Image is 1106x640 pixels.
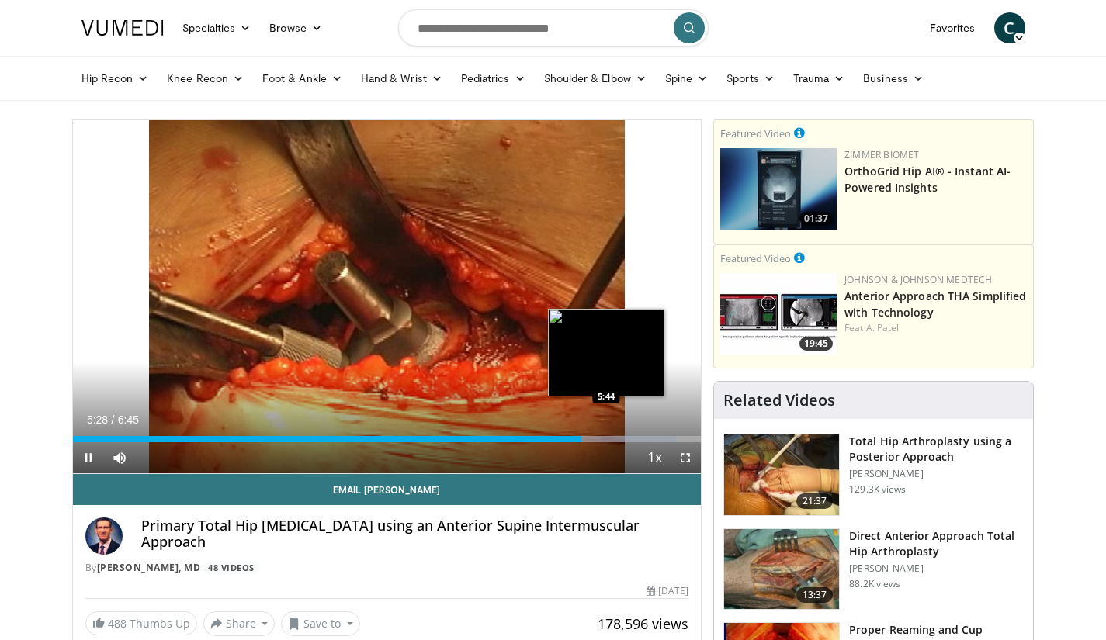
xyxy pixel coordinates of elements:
a: Sports [717,63,784,94]
a: Knee Recon [158,63,253,94]
p: [PERSON_NAME] [849,562,1024,575]
small: Featured Video [720,251,791,265]
a: Hip Recon [72,63,158,94]
h3: Direct Anterior Approach Total Hip Arthroplasty [849,528,1024,559]
a: Anterior Approach THA Simplified with Technology [844,289,1026,320]
h3: Total Hip Arthroplasty using a Posterior Approach [849,434,1024,465]
a: Business [854,63,933,94]
button: Playback Rate [639,442,670,473]
a: Pediatrics [452,63,535,94]
button: Share [203,611,276,636]
h4: Primary Total Hip [MEDICAL_DATA] using an Anterior Supine Intermuscular Approach [141,517,689,551]
span: 13:37 [796,587,834,603]
a: Favorites [921,12,985,43]
a: Trauma [784,63,855,94]
p: [PERSON_NAME] [849,468,1024,480]
img: Avatar [85,517,123,555]
a: Johnson & Johnson MedTech [844,273,992,286]
a: Specialties [173,12,261,43]
span: / [112,413,115,426]
img: 294118_0000_1.png.150x105_q85_crop-smart_upscale.jpg [724,529,839,610]
a: 48 Videos [203,561,260,574]
a: 21:37 Total Hip Arthroplasty using a Posterior Approach [PERSON_NAME] 129.3K views [723,434,1024,516]
a: [PERSON_NAME], MD [97,561,201,574]
a: Spine [656,63,717,94]
button: Pause [73,442,104,473]
span: 21:37 [796,493,834,509]
a: C [994,12,1025,43]
span: 178,596 views [598,614,688,633]
p: 88.2K views [849,578,900,590]
span: 19:45 [799,337,833,351]
a: 13:37 Direct Anterior Approach Total Hip Arthroplasty [PERSON_NAME] 88.2K views [723,528,1024,611]
a: Shoulder & Elbow [535,63,656,94]
span: 6:45 [118,413,139,426]
div: Progress Bar [73,436,702,442]
a: 01:37 [720,148,837,230]
a: Email [PERSON_NAME] [73,474,702,505]
p: 129.3K views [849,483,906,496]
input: Search topics, interventions [398,9,709,47]
small: Featured Video [720,126,791,140]
img: image.jpeg [548,309,664,396]
h4: Related Videos [723,391,835,410]
img: 51d03d7b-a4ba-45b7-9f92-2bfbd1feacc3.150x105_q85_crop-smart_upscale.jpg [720,148,837,230]
a: OrthoGrid Hip AI® - Instant AI-Powered Insights [844,164,1011,195]
a: 19:45 [720,273,837,355]
a: Foot & Ankle [253,63,352,94]
span: 01:37 [799,212,833,226]
img: 06bb1c17-1231-4454-8f12-6191b0b3b81a.150x105_q85_crop-smart_upscale.jpg [720,273,837,355]
a: A. Patel [866,321,900,334]
img: VuMedi Logo [81,20,164,36]
button: Fullscreen [670,442,701,473]
button: Save to [281,611,360,636]
span: 488 [108,616,127,631]
div: Feat. [844,321,1027,335]
span: 5:28 [87,413,108,426]
a: Zimmer Biomet [844,148,919,161]
div: [DATE] [647,584,688,598]
a: Hand & Wrist [352,63,452,94]
div: By [85,561,689,575]
button: Mute [104,442,135,473]
a: Browse [260,12,331,43]
img: 286987_0000_1.png.150x105_q85_crop-smart_upscale.jpg [724,434,839,515]
a: 488 Thumbs Up [85,611,197,635]
video-js: Video Player [73,120,702,474]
